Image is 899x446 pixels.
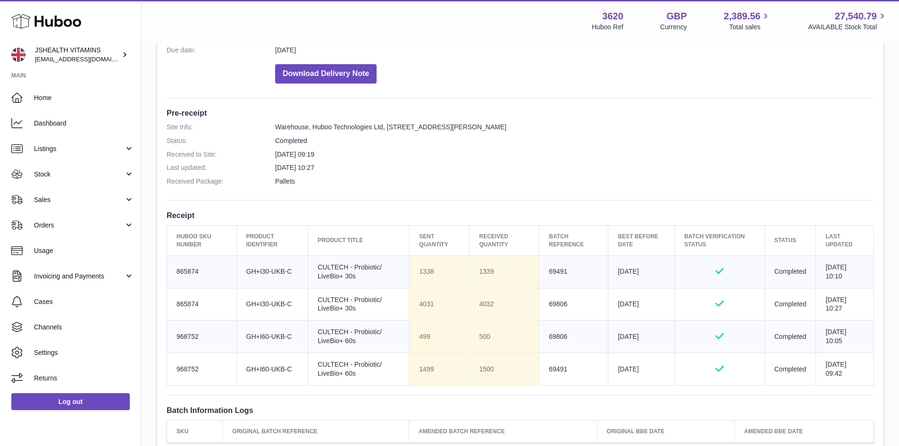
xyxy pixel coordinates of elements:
dd: [DATE] [275,46,874,55]
strong: 3620 [602,10,623,23]
a: 27,540.79 AVAILABLE Stock Total [808,10,888,32]
td: [DATE] 10:27 [816,288,874,320]
th: Huboo SKU Number [167,226,237,255]
td: 499 [410,320,470,353]
td: CULTECH - Probiotic/ LiveBio+ 30s [308,288,410,320]
td: [DATE] 10:05 [816,320,874,353]
th: Batch Reference [539,226,608,255]
td: Completed [765,320,816,353]
dd: [DATE] 10:27 [275,163,874,172]
h3: Receipt [167,210,874,220]
span: Returns [34,374,134,383]
td: GH+I30-UKB-C [236,255,308,288]
td: 968752 [167,353,237,386]
dt: Last updated: [167,163,275,172]
a: Log out [11,393,130,410]
span: Stock [34,170,124,179]
th: Sent Quantity [410,226,470,255]
td: CULTECH - Probiotic/ LiveBio+ 30s [308,255,410,288]
strong: GBP [666,10,687,23]
th: Product title [308,226,410,255]
td: 69806 [539,288,608,320]
td: [DATE] [608,353,674,386]
td: [DATE] [608,320,674,353]
span: Sales [34,195,124,204]
td: 865874 [167,288,237,320]
th: Original Batch Reference [223,420,409,442]
th: Last updated [816,226,874,255]
td: Completed [765,255,816,288]
th: Original BBE Date [597,420,734,442]
button: Download Delivery Note [275,64,377,84]
th: Product Identifier [236,226,308,255]
dt: Due date: [167,46,275,55]
td: 4032 [470,288,539,320]
td: [DATE] 10:10 [816,255,874,288]
dt: Received Package: [167,177,275,186]
dd: Warehouse, Huboo Technologies Ltd, [STREET_ADDRESS][PERSON_NAME] [275,123,874,132]
td: Completed [765,288,816,320]
th: SKU [167,420,223,442]
dt: Status: [167,136,275,145]
img: internalAdmin-3620@internal.huboo.com [11,48,25,62]
span: [EMAIL_ADDRESS][DOMAIN_NAME] [35,55,139,63]
th: Amended Batch Reference [409,420,597,442]
span: AVAILABLE Stock Total [808,23,888,32]
th: Batch Verification Status [674,226,765,255]
td: 1339 [470,255,539,288]
span: Orders [34,221,124,230]
dd: Completed [275,136,874,145]
td: 1499 [410,353,470,386]
dd: Pallets [275,177,874,186]
td: 69491 [539,353,608,386]
div: Huboo Ref [592,23,623,32]
span: Listings [34,144,124,153]
th: Status [765,226,816,255]
h3: Batch Information Logs [167,405,874,415]
span: Usage [34,246,134,255]
td: [DATE] [608,255,674,288]
a: 2,389.56 Total sales [724,10,772,32]
td: 69491 [539,255,608,288]
th: Best Before Date [608,226,674,255]
td: GH+I60-UKB-C [236,320,308,353]
td: 968752 [167,320,237,353]
span: Total sales [729,23,771,32]
span: Invoicing and Payments [34,272,124,281]
td: GH+I30-UKB-C [236,288,308,320]
span: Home [34,93,134,102]
td: 865874 [167,255,237,288]
span: Dashboard [34,119,134,128]
dd: [DATE] 09:19 [275,150,874,159]
dt: Site Info: [167,123,275,132]
th: Received Quantity [470,226,539,255]
td: [DATE] [608,288,674,320]
td: 69806 [539,320,608,353]
div: JSHEALTH VITAMINS [35,46,120,64]
td: 1338 [410,255,470,288]
h3: Pre-receipt [167,108,874,118]
td: Completed [765,353,816,386]
td: 1500 [470,353,539,386]
td: CULTECH - Probiotic/ LiveBio+ 60s [308,353,410,386]
span: Settings [34,348,134,357]
span: 2,389.56 [724,10,761,23]
td: GH+I60-UKB-C [236,353,308,386]
td: CULTECH - Probiotic/ LiveBio+ 60s [308,320,410,353]
div: Currency [660,23,687,32]
dt: Received to Site: [167,150,275,159]
span: Cases [34,297,134,306]
td: 4031 [410,288,470,320]
span: Channels [34,323,134,332]
td: [DATE] 09:42 [816,353,874,386]
td: 500 [470,320,539,353]
th: Amended BBE Date [734,420,874,442]
span: 27,540.79 [835,10,877,23]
